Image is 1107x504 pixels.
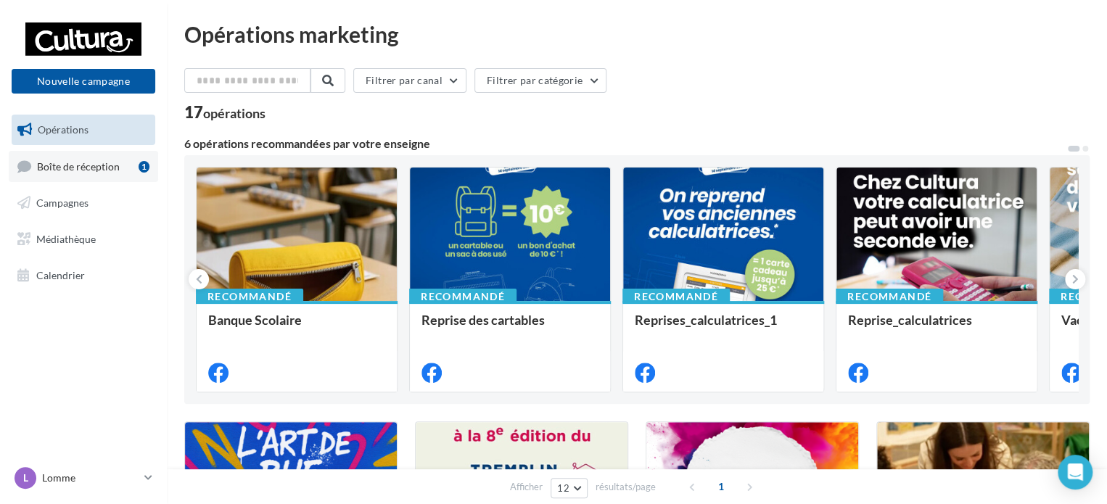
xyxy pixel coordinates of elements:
[709,475,733,498] span: 1
[36,197,89,209] span: Campagnes
[9,188,158,218] a: Campagnes
[510,480,543,494] span: Afficher
[551,478,588,498] button: 12
[23,471,28,485] span: L
[353,68,466,93] button: Filtrer par canal
[848,312,972,328] span: Reprise_calculatrices
[1058,455,1092,489] div: Open Intercom Messenger
[9,115,158,145] a: Opérations
[9,260,158,291] a: Calendrier
[42,471,139,485] p: Lomme
[622,289,730,305] div: Recommandé
[557,482,569,494] span: 12
[184,104,266,120] div: 17
[596,480,656,494] span: résultats/page
[196,289,303,305] div: Recommandé
[9,224,158,255] a: Médiathèque
[421,312,545,328] span: Reprise des cartables
[37,160,120,172] span: Boîte de réception
[12,464,155,492] a: L Lomme
[203,107,266,120] div: opérations
[139,161,149,173] div: 1
[12,69,155,94] button: Nouvelle campagne
[36,233,96,245] span: Médiathèque
[409,289,517,305] div: Recommandé
[38,123,89,136] span: Opérations
[474,68,606,93] button: Filtrer par catégorie
[9,151,158,182] a: Boîte de réception1
[184,138,1066,149] div: 6 opérations recommandées par votre enseigne
[184,23,1090,45] div: Opérations marketing
[208,312,302,328] span: Banque Scolaire
[836,289,943,305] div: Recommandé
[635,312,777,328] span: Reprises_calculatrices_1
[36,268,85,281] span: Calendrier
